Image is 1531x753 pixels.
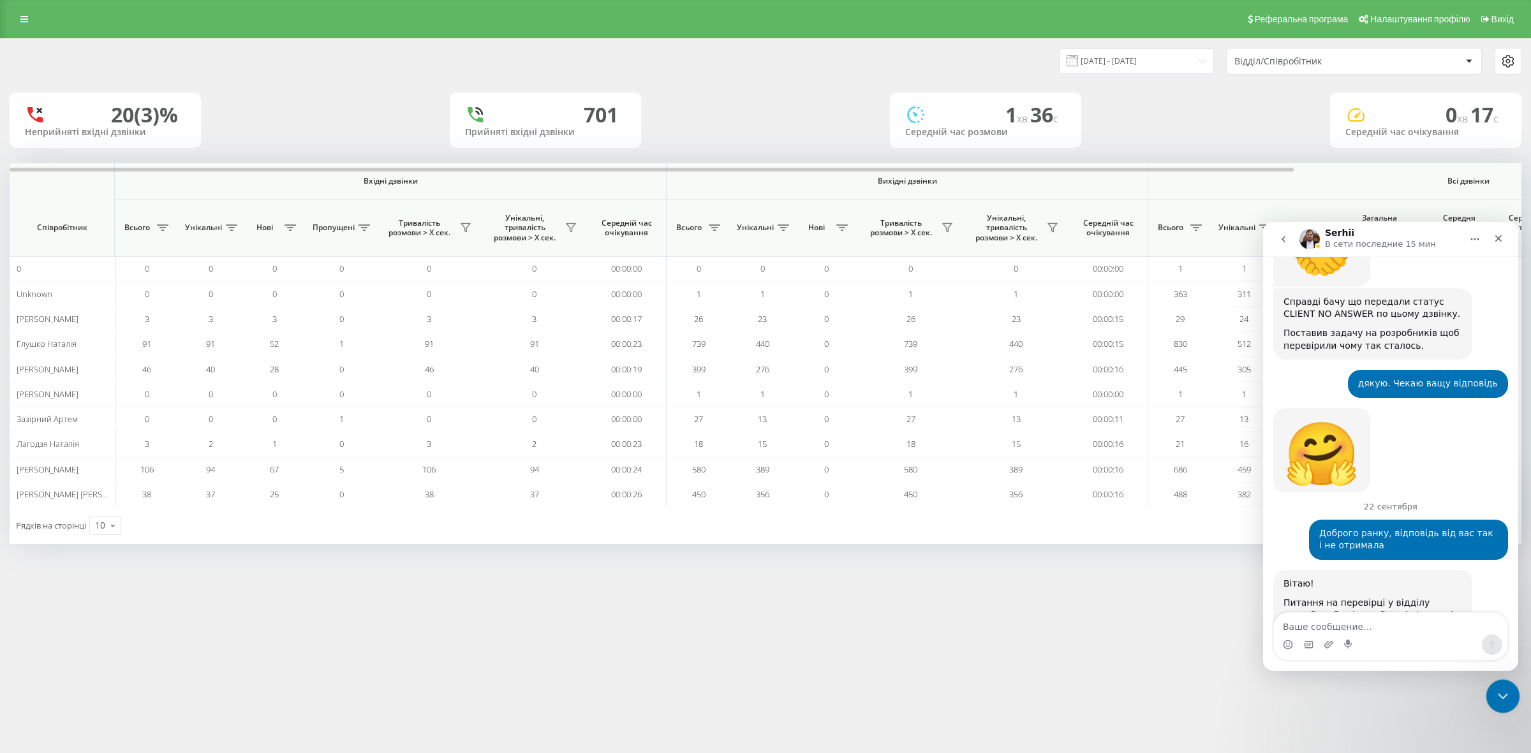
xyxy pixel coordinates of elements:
[339,388,344,400] span: 0
[145,388,149,400] span: 0
[532,288,536,300] span: 0
[904,488,917,500] span: 450
[185,223,222,233] span: Унікальні
[1486,680,1520,713] iframe: Intercom live chat
[272,438,277,450] span: 1
[587,281,667,306] td: 00:00:00
[532,388,536,400] span: 0
[10,148,245,186] div: Олена говорит…
[824,313,829,325] span: 0
[694,313,703,325] span: 26
[339,488,344,500] span: 0
[272,313,277,325] span: 3
[1014,288,1018,300] span: 1
[425,488,434,500] span: 38
[692,488,706,500] span: 450
[908,263,913,274] span: 0
[756,464,769,475] span: 389
[1009,363,1023,375] span: 276
[1009,338,1023,349] span: 440
[587,432,667,457] td: 00:00:23
[737,223,774,233] span: Унікальні
[1069,256,1148,281] td: 00:00:00
[145,438,149,450] span: 3
[1446,101,1470,128] span: 0
[824,263,829,274] span: 0
[145,263,149,274] span: 0
[339,263,344,274] span: 0
[1238,488,1251,500] span: 382
[1005,101,1030,128] span: 1
[61,418,71,428] button: Добавить вложение
[532,313,536,325] span: 3
[11,391,244,413] textarea: Ваше сообщение...
[25,127,186,138] div: Неприйняті вхідні дзвінки
[427,388,431,400] span: 0
[1239,413,1248,425] span: 13
[17,388,78,400] span: [PERSON_NAME]
[1009,464,1023,475] span: 389
[20,105,199,130] div: Поставив задачу на розробників щоб перевірили чому так сталось.
[85,148,245,176] div: дякую. Чекаю ващу відповідь
[801,223,832,233] span: Нові
[906,438,915,450] span: 18
[270,363,279,375] span: 28
[1491,14,1514,24] span: Вихід
[1174,338,1187,349] span: 830
[1069,307,1148,332] td: 00:00:15
[20,418,30,428] button: Средство выбора эмодзи
[10,66,209,138] div: Справді бачу що передали статус CLIENT NO ANSWER по цьому дзвінку.Поставив задачу на розробників ...
[270,464,279,475] span: 67
[142,488,151,500] span: 38
[760,388,765,400] span: 1
[17,263,21,274] span: 0
[339,338,344,349] span: 1
[209,313,213,325] span: 3
[1174,288,1187,300] span: 363
[758,438,767,450] span: 15
[206,363,215,375] span: 40
[1242,388,1246,400] span: 1
[17,363,78,375] span: [PERSON_NAME]
[142,363,151,375] span: 46
[1069,356,1148,381] td: 00:00:16
[16,520,86,531] span: Рядків на сторінці
[587,356,667,381] td: 00:00:19
[1069,332,1148,356] td: 00:00:15
[756,338,769,349] span: 440
[587,457,667,482] td: 00:00:24
[121,223,153,233] span: Всього
[1255,14,1349,24] span: Реферальна програма
[272,288,277,300] span: 0
[10,348,209,420] div: Вітаю!Питання на перевірці у відділу розробки. Як тільки буде інформацію проінформую вас.
[209,413,213,425] span: 0
[425,363,434,375] span: 46
[587,256,667,281] td: 00:00:00
[427,263,431,274] span: 0
[758,413,767,425] span: 13
[1457,112,1470,126] span: хв
[904,338,917,349] span: 739
[1012,438,1021,450] span: 15
[530,464,539,475] span: 94
[530,338,539,349] span: 91
[587,407,667,432] td: 00:00:00
[697,288,701,300] span: 1
[532,438,536,450] span: 2
[694,438,703,450] span: 18
[760,288,765,300] span: 1
[1238,338,1251,349] span: 512
[1174,363,1187,375] span: 445
[17,438,79,450] span: Лагодзя Наталія
[760,263,765,274] span: 0
[824,464,829,475] span: 0
[1078,218,1138,238] span: Середній час очікування
[1009,488,1023,500] span: 356
[339,313,344,325] span: 0
[530,363,539,375] span: 40
[1238,464,1251,475] span: 459
[10,281,245,298] div: 22 сентября
[140,464,154,475] span: 106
